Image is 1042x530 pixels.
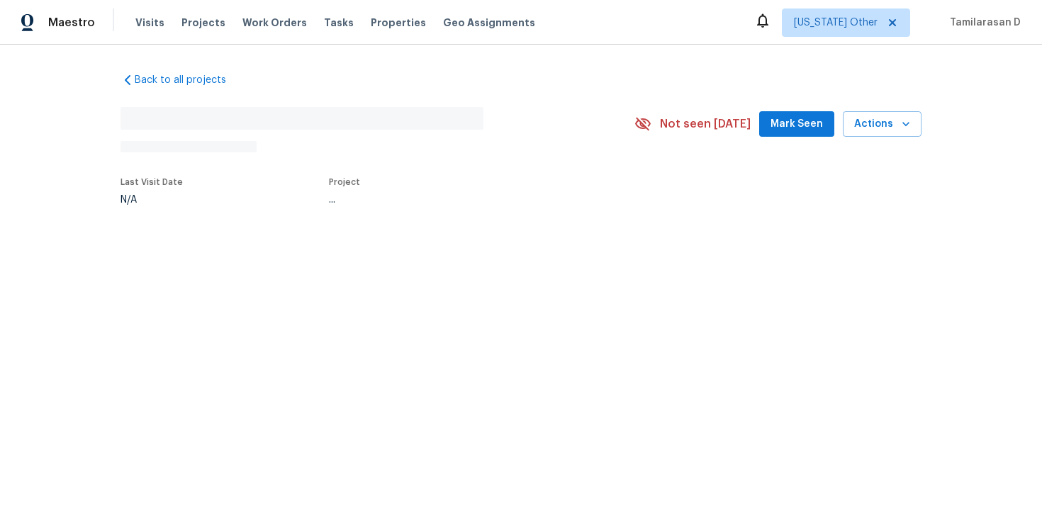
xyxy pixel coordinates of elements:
span: Work Orders [242,16,307,30]
span: Properties [371,16,426,30]
span: Projects [181,16,225,30]
span: Actions [854,115,910,133]
span: Tasks [324,18,354,28]
span: Tamilarasan D [944,16,1021,30]
span: Geo Assignments [443,16,535,30]
span: Last Visit Date [121,178,183,186]
button: Actions [843,111,921,137]
a: Back to all projects [121,73,257,87]
div: N/A [121,195,183,205]
span: Not seen [DATE] [660,117,751,131]
span: Maestro [48,16,95,30]
span: [US_STATE] Other [794,16,878,30]
span: Visits [135,16,164,30]
span: Project [329,178,360,186]
span: Mark Seen [771,115,823,133]
div: ... [329,195,601,205]
button: Mark Seen [759,111,834,137]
